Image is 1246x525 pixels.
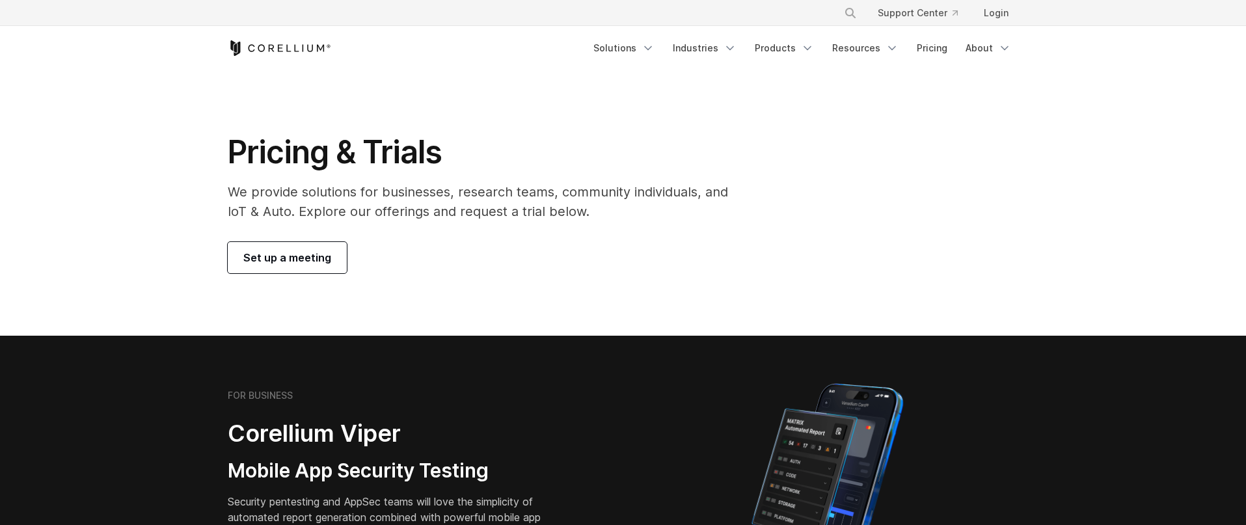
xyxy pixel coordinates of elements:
button: Search [839,1,862,25]
a: Set up a meeting [228,242,347,273]
h1: Pricing & Trials [228,133,746,172]
a: Pricing [909,36,955,60]
a: Solutions [586,36,662,60]
div: Navigation Menu [828,1,1019,25]
a: Products [747,36,822,60]
div: Navigation Menu [586,36,1019,60]
a: Industries [665,36,744,60]
span: Set up a meeting [243,250,331,265]
h6: FOR BUSINESS [228,390,293,401]
a: About [958,36,1019,60]
a: Corellium Home [228,40,331,56]
h2: Corellium Viper [228,419,561,448]
a: Support Center [867,1,968,25]
h3: Mobile App Security Testing [228,459,561,483]
p: We provide solutions for businesses, research teams, community individuals, and IoT & Auto. Explo... [228,182,746,221]
a: Login [973,1,1019,25]
a: Resources [824,36,906,60]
